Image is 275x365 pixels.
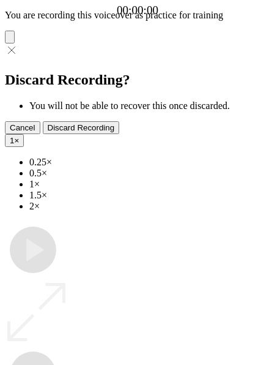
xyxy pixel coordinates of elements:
li: 1× [29,179,270,190]
li: 0.25× [29,157,270,168]
p: You are recording this voiceover as practice for training [5,10,270,21]
button: Discard Recording [43,121,120,134]
li: 1.5× [29,190,270,201]
button: Cancel [5,121,40,134]
li: You will not be able to recover this once discarded. [29,100,270,111]
li: 2× [29,201,270,212]
h2: Discard Recording? [5,72,270,88]
button: 1× [5,134,24,147]
span: 1 [10,136,14,145]
li: 0.5× [29,168,270,179]
a: 00:00:00 [117,4,158,17]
